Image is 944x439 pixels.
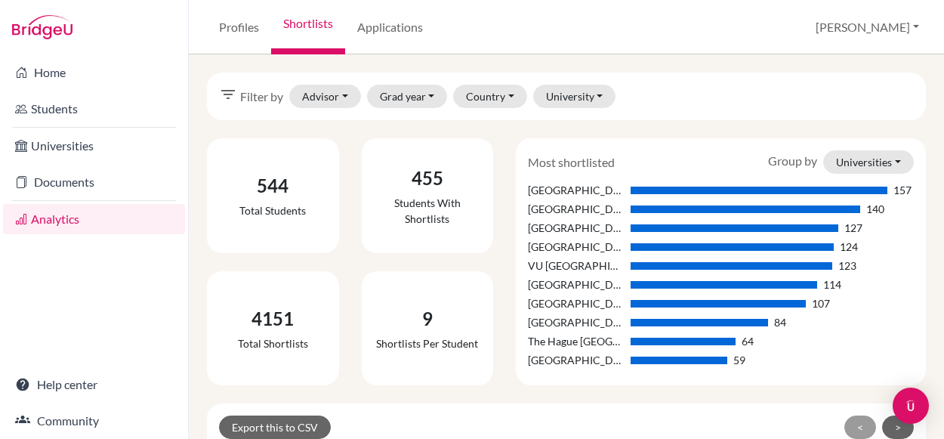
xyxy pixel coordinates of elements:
[742,333,754,349] div: 64
[533,85,616,108] button: University
[3,167,185,197] a: Documents
[3,131,185,161] a: Universities
[528,314,625,330] div: [GEOGRAPHIC_DATA]
[528,258,625,274] div: VU [GEOGRAPHIC_DATA]
[239,172,306,199] div: 544
[517,153,626,172] div: Most shortlisted
[3,94,185,124] a: Students
[374,195,482,227] div: Students with shortlists
[238,335,308,351] div: Total shortlists
[528,220,625,236] div: [GEOGRAPHIC_DATA]
[838,258,856,274] div: 123
[238,305,308,332] div: 4151
[219,85,237,104] i: filter_list
[844,416,876,439] button: <
[374,165,482,192] div: 455
[823,277,841,292] div: 114
[528,239,625,255] div: [GEOGRAPHIC_DATA]
[376,305,478,332] div: 9
[844,220,862,236] div: 127
[528,277,625,292] div: [GEOGRAPHIC_DATA]
[367,85,448,108] button: Grad year
[528,295,625,311] div: [GEOGRAPHIC_DATA]
[733,352,745,368] div: 59
[453,85,527,108] button: Country
[219,416,331,439] button: Export this to CSV
[3,57,185,88] a: Home
[774,314,786,330] div: 84
[528,352,625,368] div: [GEOGRAPHIC_DATA]
[528,201,625,217] div: [GEOGRAPHIC_DATA]
[812,295,830,311] div: 107
[240,88,283,106] span: Filter by
[882,416,914,439] button: >
[3,369,185,400] a: Help center
[3,406,185,436] a: Community
[239,202,306,218] div: Total students
[376,335,478,351] div: Shortlists per student
[893,388,929,424] div: Open Intercom Messenger
[866,201,884,217] div: 140
[840,239,858,255] div: 124
[12,15,72,39] img: Bridge-U
[528,182,625,198] div: [GEOGRAPHIC_DATA]
[809,13,926,42] button: [PERSON_NAME]
[757,150,925,174] div: Group by
[528,333,625,349] div: The Hague [GEOGRAPHIC_DATA]
[893,182,912,198] div: 157
[823,150,914,174] button: Universities
[289,85,361,108] button: Advisor
[3,204,185,234] a: Analytics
